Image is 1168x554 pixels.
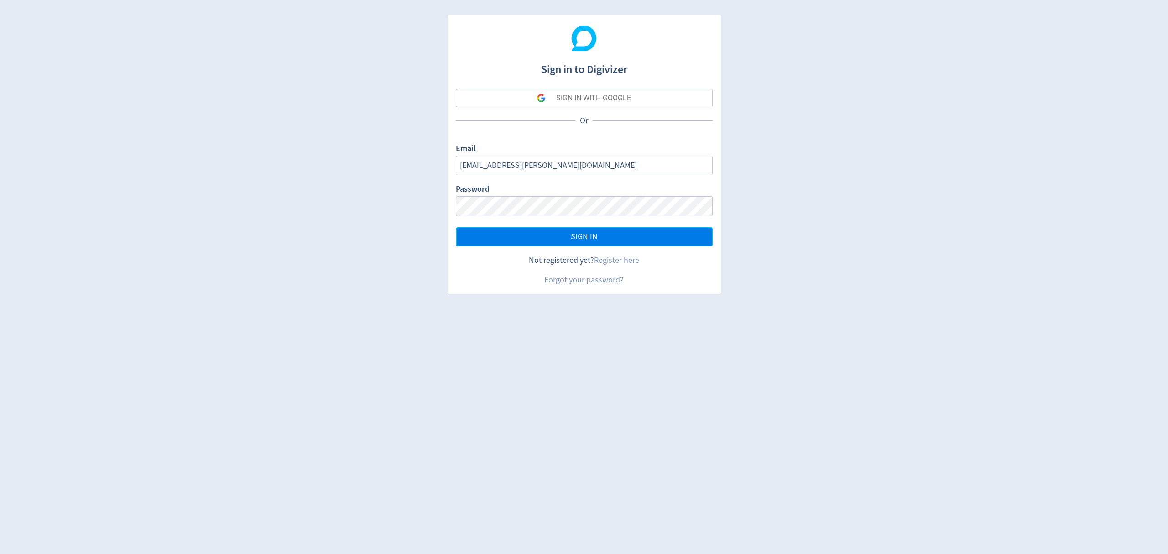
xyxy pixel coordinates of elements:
[456,89,713,107] button: SIGN IN WITH GOOGLE
[594,255,639,266] a: Register here
[456,183,490,196] label: Password
[456,143,476,156] label: Email
[556,89,631,107] div: SIGN IN WITH GOOGLE
[456,227,713,246] button: SIGN IN
[456,255,713,266] div: Not registered yet?
[571,26,597,51] img: Digivizer Logo
[456,54,713,78] h1: Sign in to Digivizer
[575,115,593,126] p: Or
[544,275,624,285] a: Forgot your password?
[571,233,598,241] span: SIGN IN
